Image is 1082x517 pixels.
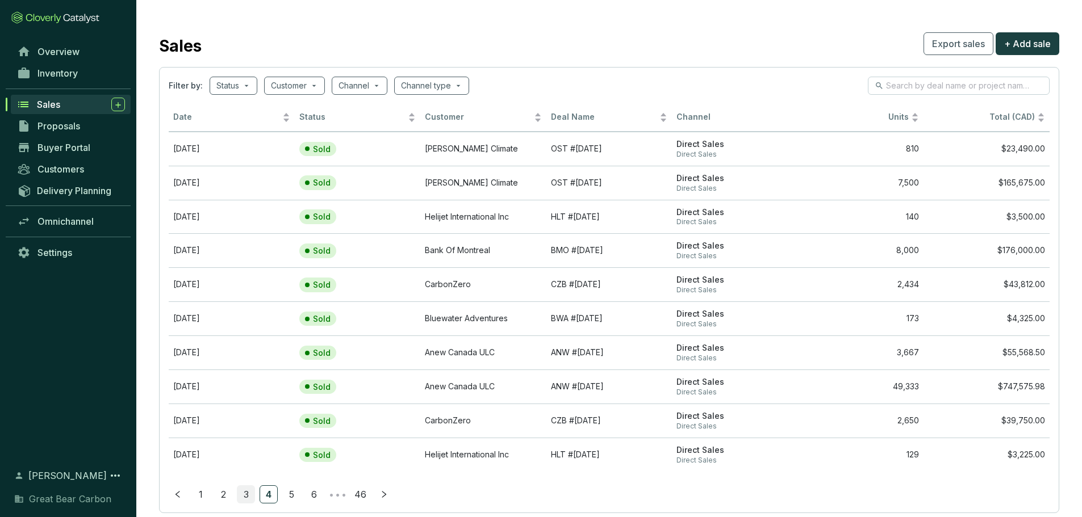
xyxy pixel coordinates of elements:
td: Anew Canada ULC [420,335,546,369]
th: Units [798,104,924,132]
td: BMO #2025-05-27 [546,233,672,267]
a: 46 [351,486,370,503]
span: Settings [37,247,72,258]
td: Jun 19 2025 [169,132,295,166]
td: BWA #2025-05-15 [546,301,672,335]
a: Settings [11,243,131,262]
span: Overview [37,46,80,57]
a: Proposals [11,116,131,136]
td: 3,667 [798,335,924,369]
span: Direct Sales [676,207,793,218]
td: 49,333 [798,369,924,403]
a: 4 [260,486,277,503]
td: 8,000 [798,233,924,267]
span: Buyer Portal [37,142,90,153]
td: ANW #2025-05-12 [546,335,672,369]
a: Buyer Portal [11,138,131,157]
td: May 12 2025 [169,369,295,403]
th: Deal Name [546,104,672,132]
span: Direct Sales [676,139,793,150]
span: ••• [328,485,346,503]
span: right [380,490,388,498]
span: + Add sale [1004,37,1051,51]
td: May 23 2025 [169,267,295,301]
span: Direct Sales [676,285,793,295]
td: $23,490.00 [924,132,1050,166]
span: Direct Sales [676,217,793,226]
li: 46 [350,485,370,503]
td: OST #2025-06-19 [546,132,672,166]
td: 129 [798,438,924,472]
span: Direct Sales [676,445,793,456]
p: Sold [313,144,331,154]
span: Direct Sales [676,320,793,329]
td: 2,434 [798,267,924,301]
a: 3 [237,486,254,503]
td: 2,650 [798,403,924,438]
td: 140 [798,200,924,234]
td: $747,575.98 [924,369,1050,403]
span: Total (CAD) [989,112,1035,121]
td: $39,750.00 [924,403,1050,438]
p: Sold [313,178,331,188]
span: Direct Sales [676,354,793,363]
td: May 27 2025 [169,233,295,267]
td: 7,500 [798,166,924,200]
a: 5 [283,486,300,503]
li: 1 [191,485,210,503]
span: Direct Sales [676,173,793,184]
td: $3,500.00 [924,200,1050,234]
span: Customers [37,163,84,175]
span: Direct Sales [676,411,793,422]
span: Direct Sales [676,251,793,260]
td: OST #2025-06-03 [546,166,672,200]
p: Sold [313,212,331,222]
li: 3 [237,485,255,503]
span: left [174,490,182,498]
td: May 15 2025 [169,301,295,335]
td: Bank Of Montreal [420,233,546,267]
td: Helijet International Inc [420,200,546,234]
span: Direct Sales [676,275,793,285]
p: Sold [313,416,331,426]
td: CZB #2025-05-23 [546,267,672,301]
span: Direct Sales [676,241,793,251]
span: Date [173,112,280,123]
span: Direct Sales [676,150,793,159]
button: Export sales [924,32,993,55]
span: Great Bear Carbon [29,492,111,506]
span: Deal Name [551,112,658,123]
td: $43,812.00 [924,267,1050,301]
span: Export sales [932,37,985,51]
td: $176,000.00 [924,233,1050,267]
span: Filter by: [169,80,203,91]
li: Previous Page [169,485,187,503]
p: Sold [313,382,331,392]
a: 6 [306,486,323,503]
span: Omnichannel [37,216,94,227]
td: May 08 2025 [169,403,295,438]
td: CarbonZero [420,403,546,438]
td: Helijet International Inc [420,438,546,472]
input: Search by deal name or project name... [886,79,1033,92]
th: Customer [420,104,546,132]
td: $165,675.00 [924,166,1050,200]
a: Inventory [11,64,131,83]
td: May 06 2025 [169,438,295,472]
a: Sales [11,95,131,114]
span: Direct Sales [676,422,793,431]
span: Direct Sales [676,309,793,320]
th: Channel [672,104,798,132]
td: ANW #2025-05-12 [546,369,672,403]
td: Anew Canada ULC [420,369,546,403]
td: $4,325.00 [924,301,1050,335]
span: Direct Sales [676,343,793,354]
td: $55,568.50 [924,335,1050,369]
td: Jun 03 2025 [169,166,295,200]
a: 2 [215,486,232,503]
td: 810 [798,132,924,166]
span: Inventory [37,68,78,79]
span: [PERSON_NAME] [28,469,107,482]
span: Direct Sales [676,377,793,388]
td: HLT #2025-06-03 [546,200,672,234]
